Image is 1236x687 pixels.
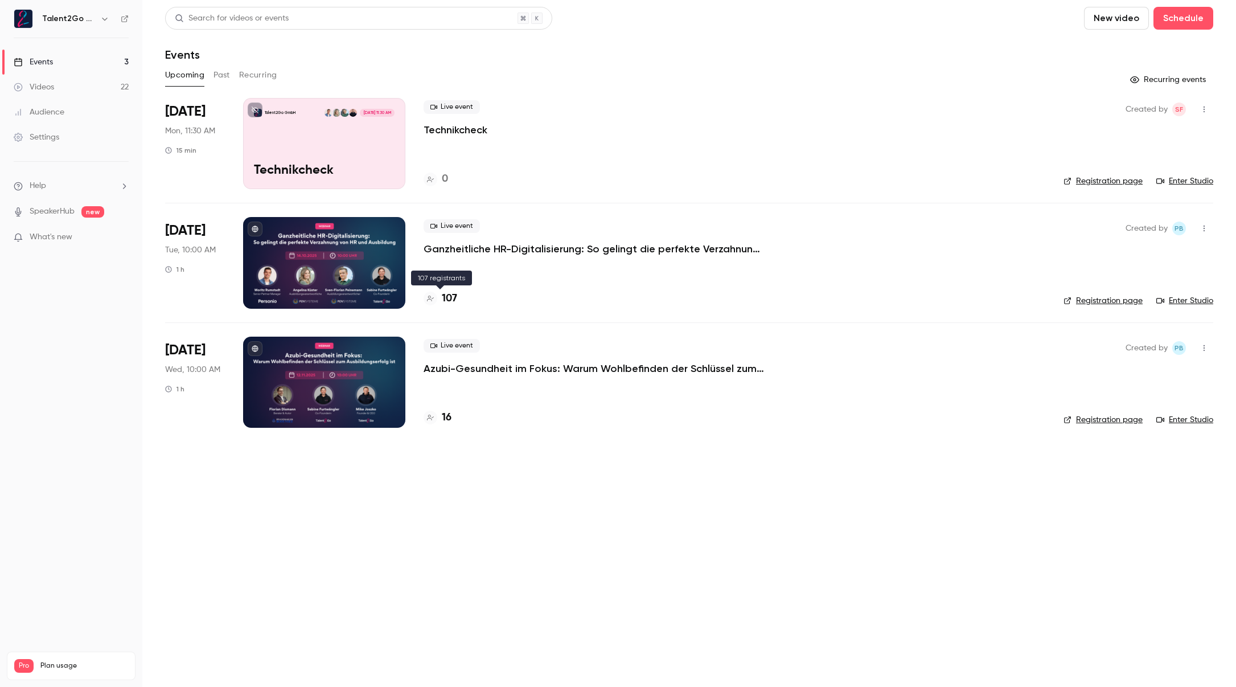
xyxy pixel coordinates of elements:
span: What's new [30,231,72,243]
h4: 107 [442,291,457,306]
span: PB [1175,222,1184,235]
p: Technikcheck [254,163,395,178]
span: [DATE] [165,341,206,359]
a: 107 [424,291,457,306]
span: Pro [14,659,34,673]
span: Live event [424,339,480,353]
a: Enter Studio [1156,414,1213,426]
p: Talent2Go GmbH [265,110,295,116]
span: Wed, 10:00 AM [165,364,220,375]
span: Created by [1126,103,1168,116]
h6: Talent2Go GmbH [42,13,96,24]
span: Live event [424,219,480,233]
img: Angelina Küster [332,109,340,117]
img: Sabine Furtwängler [349,109,357,117]
span: [DATE] 11:30 AM [360,109,394,117]
span: Tue, 10:00 AM [165,244,216,256]
div: Oct 14 Tue, 10:00 AM (Europe/Berlin) [165,217,225,308]
a: SpeakerHub [30,206,75,218]
div: Oct 13 Mon, 11:30 AM (Europe/Berlin) [165,98,225,189]
img: Talent2Go GmbH [14,10,32,28]
div: Events [14,56,53,68]
button: Recurring [239,66,277,84]
span: new [81,206,104,218]
span: [DATE] [165,222,206,240]
a: Enter Studio [1156,175,1213,187]
a: Registration page [1063,414,1143,426]
span: Created by [1126,341,1168,355]
span: Plan usage [40,661,128,670]
div: 15 min [165,146,196,155]
span: PB [1175,341,1184,355]
span: Pascal Blot [1172,222,1186,235]
span: Pascal Blot [1172,341,1186,355]
div: Search for videos or events [175,13,289,24]
span: Sabine Furtwängler [1172,103,1186,116]
div: Videos [14,81,54,93]
button: New video [1084,7,1149,30]
div: Settings [14,132,59,143]
a: Registration page [1063,295,1143,306]
button: Upcoming [165,66,204,84]
div: Audience [14,107,64,118]
img: Moritz Rumstadt [325,109,332,117]
div: 1 h [165,265,184,274]
span: [DATE] [165,103,206,121]
button: Past [213,66,230,84]
a: TechnikcheckTalent2Go GmbHSabine FurtwänglerSven-Florian PeinemannAngelina KüsterMoritz Rumstadt[... [243,98,405,189]
span: Created by [1126,222,1168,235]
span: Live event [424,100,480,114]
h1: Events [165,48,200,62]
a: Ganzheitliche HR-Digitalisierung: So gelingt die perfekte Verzahnung von HR und Ausbildung mit Pe... [424,242,765,256]
span: Help [30,180,46,192]
h4: 0 [442,171,448,187]
h4: 16 [442,410,451,426]
a: Technikcheck [424,123,487,137]
a: 16 [424,410,451,426]
div: Nov 12 Wed, 10:00 AM (Europe/Berlin) [165,337,225,428]
span: Mon, 11:30 AM [165,125,215,137]
a: Enter Studio [1156,295,1213,306]
li: help-dropdown-opener [14,180,129,192]
button: Recurring events [1125,71,1213,89]
div: 1 h [165,385,184,394]
button: Schedule [1153,7,1213,30]
img: Sven-Florian Peinemann [340,109,348,117]
a: 0 [424,171,448,187]
span: SF [1175,103,1183,116]
a: Registration page [1063,175,1143,187]
a: Azubi-Gesundheit im Fokus: Warum Wohlbefinden der Schlüssel zum Ausbildungserfolg ist 💚 [424,362,765,375]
